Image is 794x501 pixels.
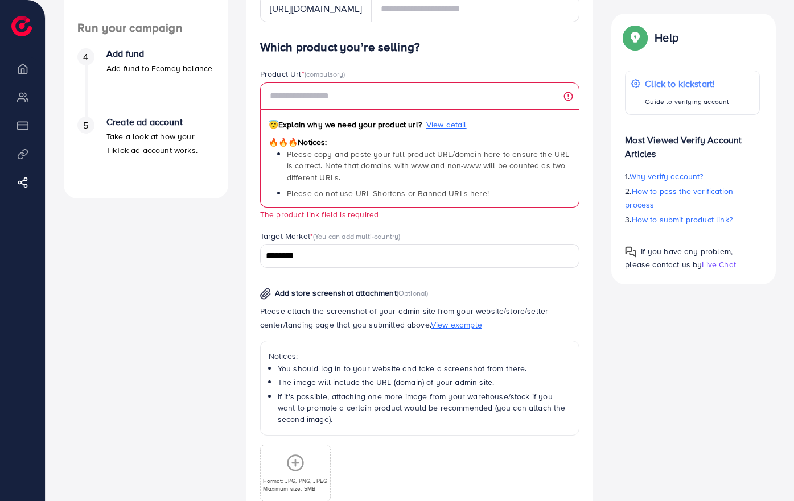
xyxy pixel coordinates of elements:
[269,136,327,148] span: Notices:
[64,48,228,117] li: Add fund
[263,485,327,492] p: Maximum size: 5MB
[260,230,401,242] label: Target Market
[260,40,580,55] h4: Which product you’re selling?
[397,288,429,298] span: (Optional)
[260,288,271,300] img: img
[269,136,298,148] span: 🔥🔥🔥
[106,117,215,127] h4: Create ad account
[431,319,482,330] span: View example
[426,119,467,130] span: View detail
[260,304,580,332] p: Please attach the screenshot of your admin site from your website/store/seller center/landing pag...
[263,477,327,485] p: Format: JPG, PNG, JPEG
[630,171,704,182] span: Why verify account?
[83,51,88,64] span: 4
[655,31,678,44] p: Help
[313,231,400,241] span: (You can add multi-country)
[625,185,733,210] span: How to pass the verification process
[269,119,422,130] span: Explain why we need your product url?
[632,214,733,225] span: How to submit product link?
[625,246,636,258] img: Popup guide
[702,259,735,270] span: Live Chat
[625,124,760,160] p: Most Viewed Verify Account Articles
[625,184,760,212] p: 2.
[262,247,565,265] input: Search for option
[287,188,489,199] span: Please do not use URL Shortens or Banned URLs here!
[260,209,379,220] small: The product link field is required
[64,117,228,185] li: Create ad account
[269,119,278,130] span: 😇
[260,244,580,267] div: Search for option
[645,95,729,109] p: Guide to verifying account
[278,363,571,374] li: You should log in to your website and take a screenshot from there.
[746,450,785,492] iframe: Chat
[11,16,32,36] img: logo
[625,27,645,48] img: Popup guide
[278,376,571,388] li: The image will include the URL (domain) of your admin site.
[625,246,733,270] span: If you have any problem, please contact us by
[106,48,212,59] h4: Add fund
[275,287,397,299] span: Add store screenshot attachment
[83,119,88,132] span: 5
[260,68,345,80] label: Product Url
[106,61,212,75] p: Add fund to Ecomdy balance
[278,391,571,425] li: If it's possible, attaching one more image from your warehouse/stock if you want to promote a cer...
[287,148,570,183] span: Please copy and paste your full product URL/domain here to ensure the URL is correct. Note that d...
[106,130,215,157] p: Take a look at how your TikTok ad account works.
[625,213,760,226] p: 3.
[64,21,228,35] h4: Run your campaign
[305,69,345,79] span: (compulsory)
[625,169,760,183] p: 1.
[645,77,729,90] p: Click to kickstart!
[269,349,571,363] p: Notices:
